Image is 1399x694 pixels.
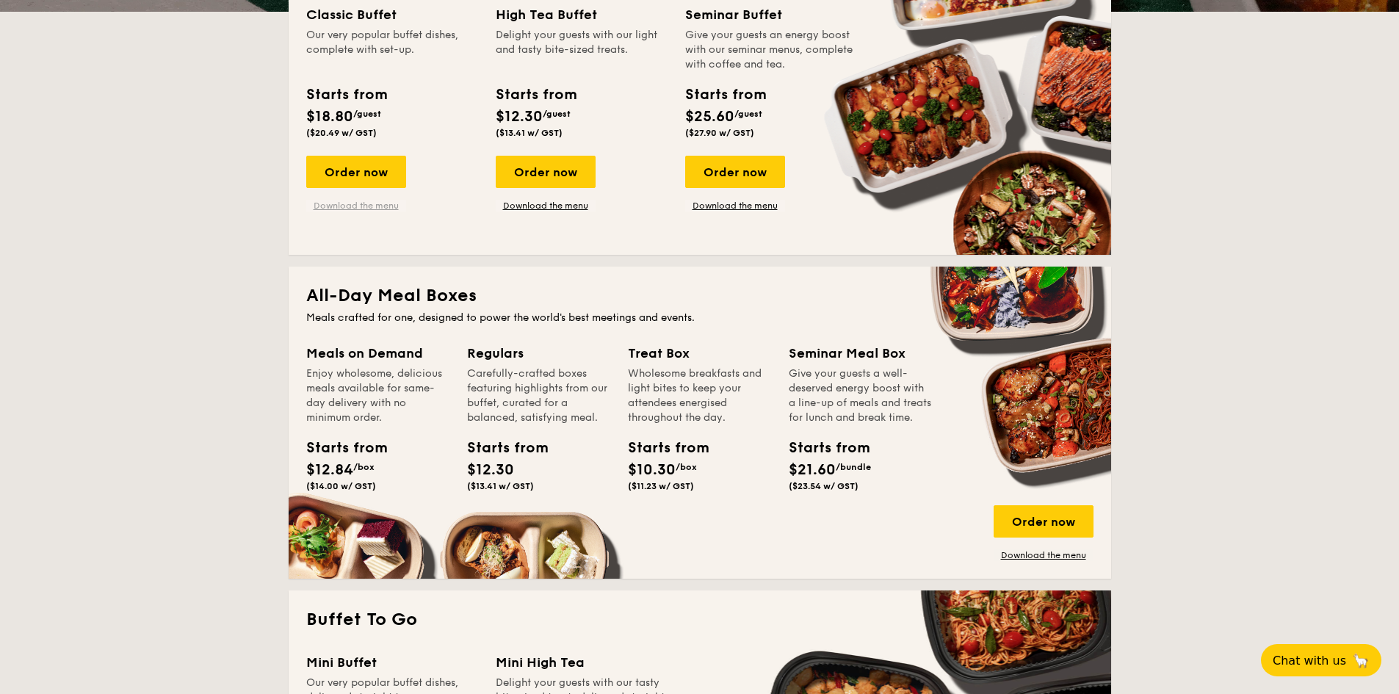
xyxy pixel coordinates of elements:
span: /box [676,462,697,472]
span: $25.60 [685,108,734,126]
span: ($13.41 w/ GST) [467,481,534,491]
div: Meals on Demand [306,343,449,364]
div: Give your guests a well-deserved energy boost with a line-up of meals and treats for lunch and br... [789,366,932,425]
a: Download the menu [306,200,406,212]
span: $10.30 [628,461,676,479]
a: Download the menu [496,200,596,212]
div: Order now [994,505,1093,538]
div: Starts from [467,437,533,459]
div: Mini Buffet [306,652,478,673]
div: Seminar Buffet [685,4,857,25]
span: $12.30 [467,461,514,479]
a: Download the menu [685,200,785,212]
span: $12.84 [306,461,353,479]
span: Chat with us [1273,654,1346,668]
div: High Tea Buffet [496,4,668,25]
div: Starts from [685,84,765,106]
div: Our very popular buffet dishes, complete with set-up. [306,28,478,72]
span: $18.80 [306,108,353,126]
div: Wholesome breakfasts and light bites to keep your attendees energised throughout the day. [628,366,771,425]
span: /box [353,462,375,472]
span: /guest [734,109,762,119]
span: ($27.90 w/ GST) [685,128,754,138]
div: Meals crafted for one, designed to power the world's best meetings and events. [306,311,1093,325]
span: $12.30 [496,108,543,126]
div: Starts from [496,84,576,106]
div: Delight your guests with our light and tasty bite-sized treats. [496,28,668,72]
span: ($23.54 w/ GST) [789,481,858,491]
div: Starts from [789,437,855,459]
span: /bundle [836,462,871,472]
div: Treat Box [628,343,771,364]
div: Classic Buffet [306,4,478,25]
span: ($20.49 w/ GST) [306,128,377,138]
div: Seminar Meal Box [789,343,932,364]
div: Starts from [306,437,372,459]
div: Carefully-crafted boxes featuring highlights from our buffet, curated for a balanced, satisfying ... [467,366,610,425]
div: Starts from [306,84,386,106]
div: Enjoy wholesome, delicious meals available for same-day delivery with no minimum order. [306,366,449,425]
div: Starts from [628,437,694,459]
h2: Buffet To Go [306,608,1093,632]
span: ($14.00 w/ GST) [306,481,376,491]
div: Order now [685,156,785,188]
span: $21.60 [789,461,836,479]
div: Give your guests an energy boost with our seminar menus, complete with coffee and tea. [685,28,857,72]
div: Order now [306,156,406,188]
button: Chat with us🦙 [1261,644,1381,676]
span: 🦙 [1352,652,1370,669]
div: Mini High Tea [496,652,668,673]
div: Order now [496,156,596,188]
a: Download the menu [994,549,1093,561]
div: Regulars [467,343,610,364]
span: /guest [353,109,381,119]
h2: All-Day Meal Boxes [306,284,1093,308]
span: ($13.41 w/ GST) [496,128,563,138]
span: ($11.23 w/ GST) [628,481,694,491]
span: /guest [543,109,571,119]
